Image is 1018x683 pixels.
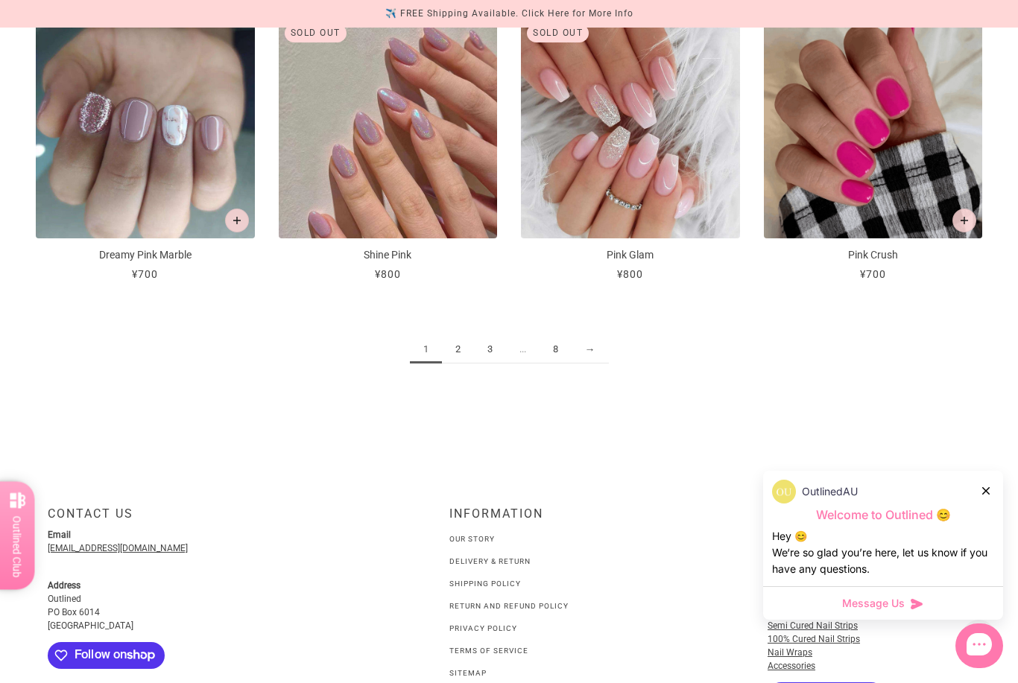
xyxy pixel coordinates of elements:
[572,336,609,363] a: →
[48,530,71,540] strong: Email
[132,267,158,282] div: ¥700
[842,596,905,611] span: Message Us
[768,634,860,644] a: 100% Cured Nail Strips
[540,336,572,363] a: 8
[768,661,815,671] a: Accessories
[410,336,442,363] span: 1
[527,24,589,42] div: Sold out
[449,647,528,655] a: Terms of Service
[285,24,347,42] div: Sold out
[48,579,339,632] p: Outlined PO Box 6014 [GEOGRAPHIC_DATA]
[279,247,498,263] p: Shine Pink
[521,247,740,263] p: Pink Glam
[617,267,643,282] div: ¥800
[772,480,796,503] img: data:image/png;base64,iVBORw0KGgoAAAANSUhEUgAAACQAAAAkCAYAAADhAJiYAAAAAXNSR0IArs4c6QAAAERlWElmTU0...
[449,530,569,681] ul: Navigation
[768,647,812,658] a: Nail Wraps
[36,19,255,282] a: Dreamy Pink Marble
[48,543,188,553] a: [EMAIL_ADDRESS][DOMAIN_NAME]
[48,506,339,533] div: Contact Us
[764,247,983,263] p: Pink Crush
[952,209,976,232] button: Add to cart
[449,669,487,677] a: Sitemap
[764,19,983,282] a: Pink Crush
[449,624,517,632] a: Privacy Policy
[449,557,531,565] a: Delivery & Return
[449,579,521,588] a: Shipping Policy
[449,506,569,533] div: INFORMATION
[474,336,506,363] a: 3
[449,602,569,610] a: Return and Refund Policy
[375,267,401,282] div: ¥800
[385,6,633,22] div: ✈️ FREE Shipping Available. Click Here for More Info
[764,19,983,238] img: Pink Crush-Press on Manicure-Outlined
[36,247,255,263] p: Dreamy Pink Marble
[521,19,740,282] a: Pink Glam
[48,580,80,591] strong: Address
[449,535,495,543] a: Our Story
[506,336,540,363] span: ...
[442,336,474,363] a: 2
[772,528,994,577] div: Hey 😊 We‘re so glad you’re here, let us know if you have any questions.
[279,19,498,282] a: Shine Pink
[802,483,858,500] p: OutlinedAU
[860,267,886,282] div: ¥700
[225,209,249,232] button: Add to cart
[772,507,994,523] p: Welcome to Outlined 😊
[768,620,858,631] a: Semi Cured Nail Strips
